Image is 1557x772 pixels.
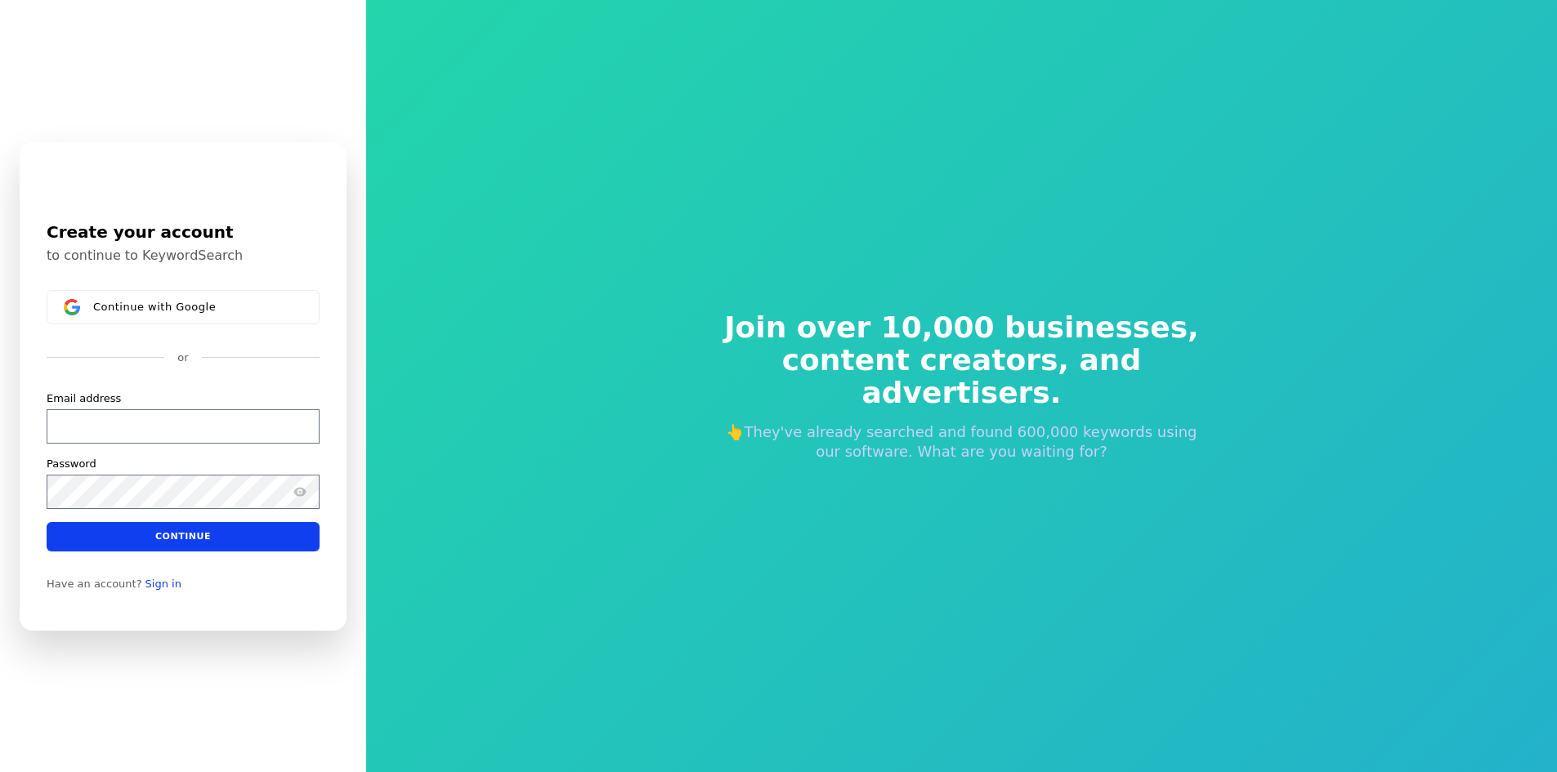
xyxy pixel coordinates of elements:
[290,481,310,501] button: Show password
[47,456,96,471] label: Password
[47,248,320,264] p: to continue to KeywordSearch
[64,299,80,315] img: Sign in with Google
[47,290,320,324] button: Sign in with GoogleContinue with Google
[47,521,320,551] button: Continue
[714,422,1210,462] p: 👆They've already searched and found 600,000 keywords using our software. What are you waiting for?
[47,390,121,405] label: Email address
[47,577,142,590] span: Have an account?
[714,344,1210,409] span: content creators, and advertisers.
[177,350,188,365] p: or
[47,220,320,244] h1: Create your account
[714,311,1210,344] span: Join over 10,000 businesses,
[145,577,181,590] a: Sign in
[93,300,216,313] span: Continue with Google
